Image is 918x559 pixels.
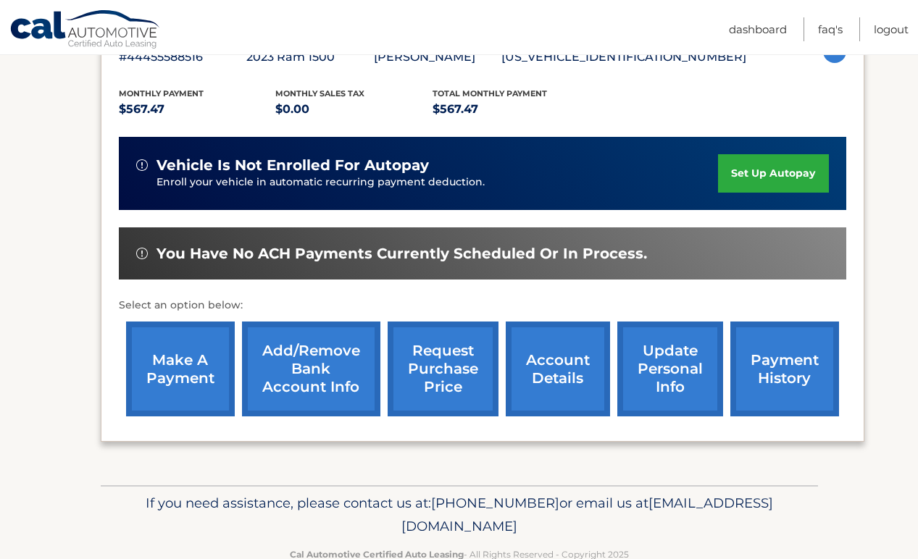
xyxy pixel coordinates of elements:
[501,47,746,67] p: [US_VEHICLE_IDENTIFICATION_NUMBER]
[136,248,148,259] img: alert-white.svg
[119,88,204,98] span: Monthly Payment
[110,492,809,538] p: If you need assistance, please contact us at: or email us at
[617,321,723,416] a: update personal info
[242,321,380,416] a: Add/Remove bank account info
[730,321,839,416] a: payment history
[246,47,374,67] p: 2023 Ram 1500
[9,9,162,51] a: Cal Automotive
[433,88,547,98] span: Total Monthly Payment
[119,47,246,67] p: #44455588516
[374,47,501,67] p: [PERSON_NAME]
[718,154,828,193] a: set up autopay
[157,156,429,175] span: vehicle is not enrolled for autopay
[506,321,610,416] a: account details
[126,321,235,416] a: make a payment
[119,297,846,314] p: Select an option below:
[157,245,647,263] span: You have no ACH payments currently scheduled or in process.
[119,99,276,119] p: $567.47
[818,17,843,41] a: FAQ's
[433,99,590,119] p: $567.47
[874,17,909,41] a: Logout
[157,175,719,190] p: Enroll your vehicle in automatic recurring payment deduction.
[729,17,787,41] a: Dashboard
[136,159,148,171] img: alert-white.svg
[401,495,773,534] span: [EMAIL_ADDRESS][DOMAIN_NAME]
[388,321,498,416] a: request purchase price
[431,495,559,511] span: [PHONE_NUMBER]
[275,88,364,98] span: Monthly sales Tax
[275,99,433,119] p: $0.00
